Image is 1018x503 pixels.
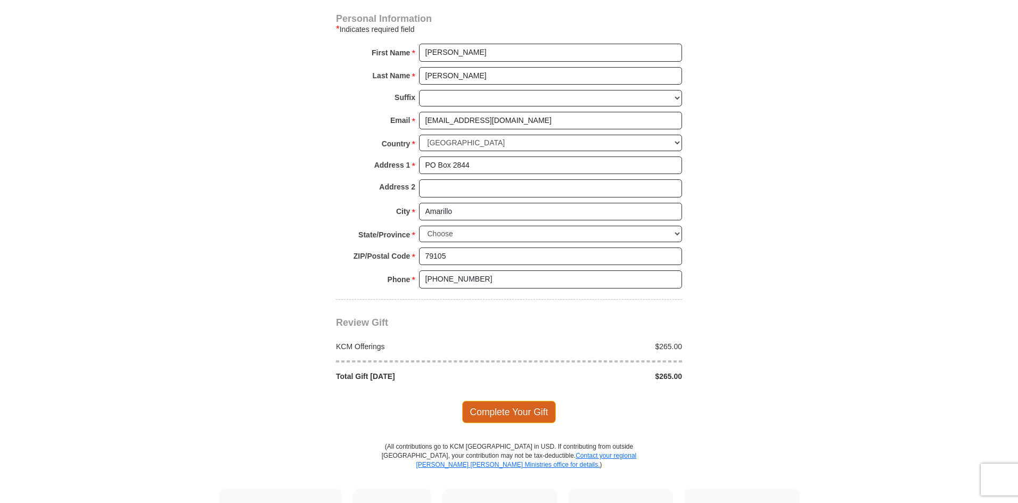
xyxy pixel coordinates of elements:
[354,249,411,263] strong: ZIP/Postal Code
[331,371,510,382] div: Total Gift [DATE]
[395,90,415,105] strong: Suffix
[336,23,682,36] div: Indicates required field
[390,113,410,128] strong: Email
[336,317,388,328] span: Review Gift
[381,442,637,489] p: (All contributions go to KCM [GEOGRAPHIC_DATA] in USD. If contributing from outside [GEOGRAPHIC_D...
[374,158,411,172] strong: Address 1
[372,45,410,60] strong: First Name
[331,341,510,352] div: KCM Offerings
[462,401,556,423] span: Complete Your Gift
[396,204,410,219] strong: City
[358,227,410,242] strong: State/Province
[388,272,411,287] strong: Phone
[336,14,682,23] h4: Personal Information
[379,179,415,194] strong: Address 2
[382,136,411,151] strong: Country
[509,341,688,352] div: $265.00
[509,371,688,382] div: $265.00
[373,68,411,83] strong: Last Name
